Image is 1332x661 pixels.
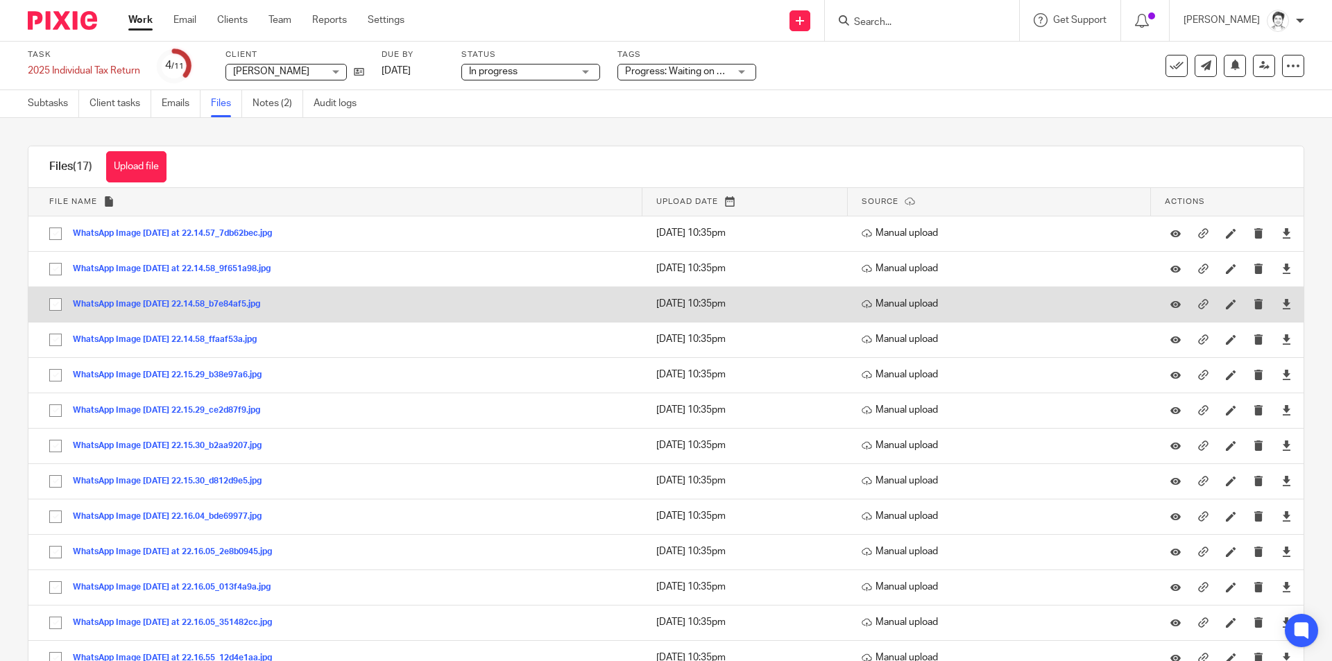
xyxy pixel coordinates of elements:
p: [DATE] 10:35pm [656,474,841,488]
label: Client [225,49,364,60]
p: Manual upload [862,580,1144,594]
a: Download [1281,474,1292,488]
input: Select [42,504,69,530]
input: Select [42,221,69,247]
input: Search [853,17,977,29]
span: Get Support [1053,15,1107,25]
input: Select [42,574,69,601]
p: [DATE] 10:35pm [656,509,841,523]
button: WhatsApp Image [DATE] at 22.16.05_013f4a9a.jpg [73,583,281,592]
a: Audit logs [314,90,367,117]
button: WhatsApp Image [DATE] 22.15.29_ce2d87f9.jpg [73,406,271,415]
a: Reports [312,13,347,27]
span: In progress [469,67,518,76]
p: [DATE] 10:35pm [656,226,841,240]
input: Select [42,291,69,318]
a: Download [1281,297,1292,311]
button: WhatsApp Image [DATE] 22.15.30_d812d9e5.jpg [73,477,272,486]
span: Upload date [656,198,718,205]
a: Emails [162,90,200,117]
span: Actions [1165,198,1205,205]
p: Manual upload [862,474,1144,488]
p: Manual upload [862,403,1144,417]
a: Notes (2) [253,90,303,117]
p: Manual upload [862,509,1144,523]
label: Status [461,49,600,60]
label: Due by [382,49,444,60]
img: Julie%20Wainwright.jpg [1267,10,1289,32]
button: WhatsApp Image [DATE] at 22.14.57_7db62bec.jpg [73,229,282,239]
button: WhatsApp Image [DATE] 22.15.30_b2aa9207.jpg [73,441,272,451]
p: Manual upload [862,368,1144,381]
button: WhatsApp Image [DATE] 22.15.29_b38e97a6.jpg [73,370,272,380]
a: Work [128,13,153,27]
p: Manual upload [862,261,1144,275]
button: WhatsApp Image [DATE] 22.14.58_ffaaf53a.jpg [73,335,267,345]
p: Manual upload [862,438,1144,452]
a: Download [1281,403,1292,417]
input: Select [42,539,69,565]
button: WhatsApp Image [DATE] 22.16.04_bde69977.jpg [73,512,272,522]
span: [DATE] [382,66,411,76]
input: Select [42,362,69,388]
span: Source [862,198,898,205]
p: [DATE] 10:35pm [656,297,841,311]
a: Settings [368,13,404,27]
a: Email [173,13,196,27]
div: 4 [165,58,184,74]
a: Subtasks [28,90,79,117]
p: [DATE] 10:35pm [656,544,841,558]
p: [PERSON_NAME] [1184,13,1260,27]
a: Download [1281,615,1292,629]
a: Clients [217,13,248,27]
a: Client tasks [89,90,151,117]
p: [DATE] 10:35pm [656,580,841,594]
a: Download [1281,509,1292,523]
input: Select [42,327,69,353]
label: Tags [617,49,756,60]
p: [DATE] 10:35pm [656,615,841,629]
button: WhatsApp Image [DATE] at 22.16.05_2e8b0945.jpg [73,547,282,557]
span: [PERSON_NAME] [233,67,309,76]
p: Manual upload [862,332,1144,346]
img: Pixie [28,11,97,30]
p: [DATE] 10:35pm [656,261,841,275]
span: (17) [73,161,92,172]
p: Manual upload [862,297,1144,311]
h1: Files [49,160,92,174]
a: Download [1281,580,1292,594]
button: WhatsApp Image [DATE] at 22.14.58_9f651a98.jpg [73,264,281,274]
p: [DATE] 10:35pm [656,438,841,452]
p: [DATE] 10:35pm [656,368,841,381]
a: Files [211,90,242,117]
button: WhatsApp Image [DATE] at 22.16.05_351482cc.jpg [73,618,282,628]
a: Download [1281,226,1292,240]
a: Team [268,13,291,27]
button: Upload file [106,151,166,182]
span: Progress: Waiting on client + 1 [625,67,756,76]
div: 2025 Individual Tax Return [28,64,140,78]
a: Download [1281,438,1292,452]
p: Manual upload [862,544,1144,558]
a: Download [1281,368,1292,381]
input: Select [42,433,69,459]
p: Manual upload [862,226,1144,240]
p: Manual upload [862,615,1144,629]
label: Task [28,49,140,60]
a: Download [1281,332,1292,346]
button: WhatsApp Image [DATE] 22.14.58_b7e84af5.jpg [73,300,271,309]
a: Download [1281,544,1292,558]
span: File name [49,198,97,205]
input: Select [42,397,69,424]
input: Select [42,610,69,636]
a: Download [1281,261,1292,275]
p: [DATE] 10:35pm [656,332,841,346]
input: Select [42,468,69,495]
p: [DATE] 10:35pm [656,403,841,417]
input: Select [42,256,69,282]
small: /11 [171,62,184,70]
